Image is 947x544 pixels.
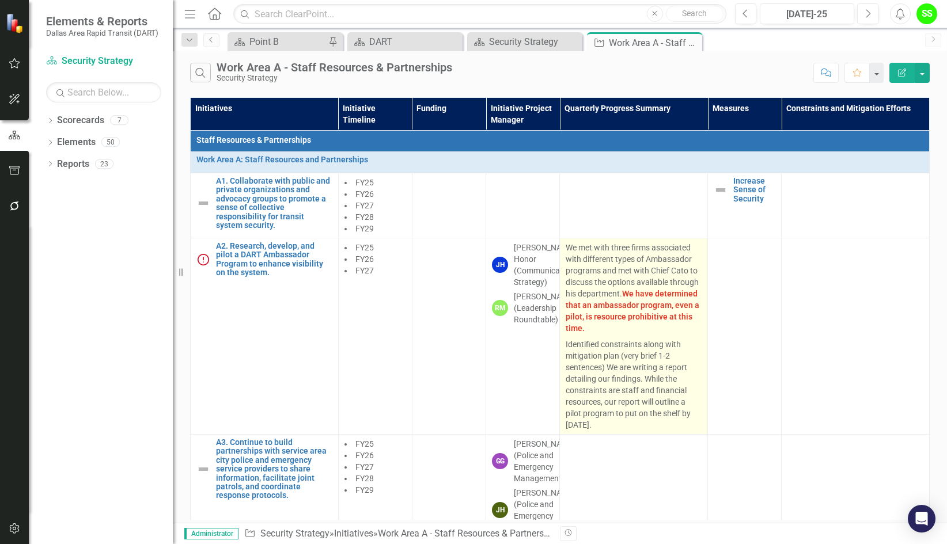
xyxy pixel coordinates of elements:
a: Initiatives [334,528,373,539]
td: Double-Click to Edit Right Click for Context Menu [191,152,930,173]
div: Point B [249,35,325,49]
span: FY27 [355,462,374,471]
a: DART [350,35,460,49]
td: Double-Click to Edit Right Click for Context Menu [191,435,339,540]
a: Security Strategy [260,528,329,539]
a: Scorecards [57,114,104,127]
td: Double-Click to Edit [560,435,708,540]
button: [DATE]-25 [760,3,854,24]
span: FY26 [355,254,374,264]
div: Work Area A - Staff Resources & Partnerships [217,61,452,74]
td: Double-Click to Edit [560,238,708,435]
strong: We have determined that an ambassador program, even a pilot, is resource prohibitive at this time. [566,289,699,333]
p: Identified constraints along with mitigation plan (very brief 1-2 sentences) We are writing a rep... [566,336,702,431]
a: Security Strategy [46,55,161,68]
td: Double-Click to Edit [782,173,930,238]
div: 23 [95,159,113,169]
div: RM [492,300,508,316]
td: Double-Click to Edit [412,173,486,238]
input: Search ClearPoint... [233,4,726,24]
span: FY28 [355,474,374,483]
td: Double-Click to Edit [412,435,486,540]
div: [PERSON_NAME] Honor (Communication Strategy) [514,242,575,288]
div: Security Strategy [217,74,452,82]
span: FY25 [355,178,374,187]
span: FY25 [355,243,374,252]
img: ClearPoint Strategy [6,13,26,33]
button: SS [916,3,937,24]
a: Increase Sense of Security [733,177,775,203]
a: Elements [57,136,96,149]
div: [PERSON_NAME] (Leadership Roundtable) [514,291,575,325]
div: 50 [101,138,120,147]
span: FY27 [355,201,374,210]
span: FY27 [355,266,374,275]
td: Double-Click to Edit [191,131,930,152]
a: A1. Collaborate with public and private organizations and advocacy groups to promote a sense of c... [216,177,332,230]
span: FY29 [355,224,374,233]
span: Elements & Reports [46,14,158,28]
img: Not Defined [196,462,210,476]
span: Administrator [184,528,238,539]
span: FY25 [355,439,374,448]
input: Search Below... [46,82,161,102]
img: Not Defined [714,183,728,197]
td: Double-Click to Edit [338,238,412,435]
div: Open Intercom Messenger [908,505,935,532]
small: Dallas Area Rapid Transit (DART) [46,28,158,37]
td: Double-Click to Edit [486,173,560,238]
a: Reports [57,158,89,171]
div: DART [369,35,460,49]
span: FY26 [355,189,374,199]
td: Double-Click to Edit [782,435,930,540]
td: Double-Click to Edit [486,238,560,435]
a: Work Area A: Staff Resources and Partnerships [196,155,923,164]
span: Staff Resources & Partnerships [196,134,923,146]
img: At Risk [196,253,210,267]
button: Search [666,6,723,22]
div: JH [492,502,508,518]
div: [PERSON_NAME] (Police and Emergency Management) [514,487,575,533]
td: Double-Click to Edit [412,238,486,435]
div: JH [492,257,508,273]
span: FY29 [355,485,374,494]
a: Point B [230,35,325,49]
div: 7 [110,116,128,125]
td: Double-Click to Edit Right Click for Context Menu [191,238,339,435]
td: Double-Click to Edit [486,435,560,540]
span: FY26 [355,451,374,460]
div: » » [244,527,551,541]
td: Double-Click to Edit [338,173,412,238]
td: Double-Click to Edit Right Click for Context Menu [191,173,339,238]
div: [DATE]-25 [764,7,850,21]
a: A2. Research, develop, and pilot a DART Ambassador Program to enhance visibility on the system. [216,242,332,277]
p: We met with three firms associated with different types of Ambassador programs and met with Chief... [566,242,702,336]
td: Double-Click to Edit [338,435,412,540]
a: A3. Continue to build partnerships with service area city police and emergency service providers ... [216,438,332,500]
div: Security Strategy [489,35,579,49]
td: Double-Click to Edit [560,173,708,238]
span: FY28 [355,212,374,222]
div: [PERSON_NAME] (Police and Emergency Management) [514,438,575,484]
div: GG [492,453,508,469]
div: Work Area A - Staff Resources & Partnerships [609,36,699,50]
a: Security Strategy [470,35,579,49]
div: Work Area A - Staff Resources & Partnerships [378,528,561,539]
span: Search [682,9,707,18]
td: Double-Click to Edit [782,238,930,435]
img: Not Defined [196,196,210,210]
